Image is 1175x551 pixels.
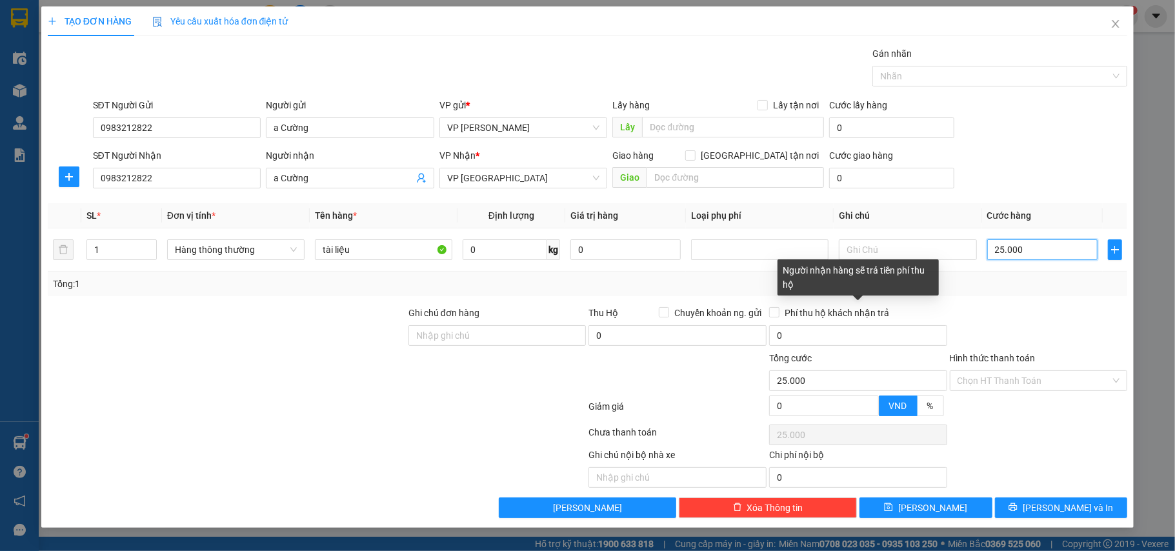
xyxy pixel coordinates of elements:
div: Tổng: 1 [53,277,454,291]
span: Thu Hộ [588,308,618,318]
span: Tổng cước [769,353,812,363]
span: user-add [416,173,427,183]
span: Giao hàng [612,150,654,161]
span: Giá trị hàng [570,210,618,221]
input: Ghi chú đơn hàng [408,325,587,346]
span: Cước hàng [987,210,1032,221]
button: printer[PERSON_NAME] và In [995,497,1128,518]
input: Dọc đường [642,117,824,137]
button: Close [1098,6,1134,43]
span: Xóa Thông tin [747,501,803,515]
span: Đơn vị tính [167,210,216,221]
span: plus [48,17,57,26]
input: Nhập ghi chú [588,467,767,488]
button: plus [1108,239,1122,260]
input: Ghi Chú [839,239,976,260]
input: 0 [570,239,681,260]
button: save[PERSON_NAME] [859,497,992,518]
img: logo.jpg [16,16,81,81]
li: 237 [PERSON_NAME] , [GEOGRAPHIC_DATA] [121,32,539,48]
button: delete [53,239,74,260]
input: VD: Bàn, Ghế [315,239,452,260]
input: Cước lấy hàng [829,117,954,138]
div: Giảm giá [587,399,768,422]
span: Lấy tận nơi [768,98,824,112]
div: Chưa thanh toán [587,425,768,448]
button: plus [59,166,79,187]
span: VP Nhận [439,150,476,161]
span: delete [733,503,742,513]
span: [PERSON_NAME] [553,501,622,515]
span: save [884,503,893,513]
input: Cước giao hàng [829,168,954,188]
span: Phí thu hộ khách nhận trả [779,306,894,320]
div: SĐT Người Gửi [93,98,261,112]
span: SL [86,210,97,221]
label: Cước giao hàng [829,150,893,161]
span: plus [1109,245,1121,255]
span: VND [889,401,907,411]
span: kg [547,239,560,260]
span: close [1110,19,1121,29]
span: Lấy hàng [612,100,650,110]
span: % [927,401,934,411]
button: [PERSON_NAME] [499,497,677,518]
span: VP Trần Khát Chân [447,118,600,137]
div: Ghi chú nội bộ nhà xe [588,448,767,467]
label: Cước lấy hàng [829,100,887,110]
span: plus [59,172,79,182]
span: printer [1009,503,1018,513]
span: [PERSON_NAME] [898,501,967,515]
span: Định lượng [488,210,534,221]
th: Loại phụ phí [686,203,834,228]
label: Hình thức thanh toán [950,353,1036,363]
div: Người nhận hàng sẽ trả tiền phí thu hộ [778,259,939,296]
div: Người gửi [266,98,434,112]
span: Tên hàng [315,210,357,221]
span: Giao [612,167,647,188]
th: Ghi chú [834,203,981,228]
li: Hotline: 1900 3383, ĐT/Zalo : 0862837383 [121,48,539,64]
span: Yêu cầu xuất hóa đơn điện tử [152,16,288,26]
input: Dọc đường [647,167,824,188]
div: Chi phí nội bộ [769,448,947,467]
label: Gán nhãn [872,48,912,59]
button: deleteXóa Thông tin [679,497,857,518]
span: TẠO ĐƠN HÀNG [48,16,132,26]
span: Hàng thông thường [175,240,297,259]
label: Ghi chú đơn hàng [408,308,479,318]
span: [GEOGRAPHIC_DATA] tận nơi [696,148,824,163]
div: SĐT Người Nhận [93,148,261,163]
div: VP gửi [439,98,608,112]
span: Chuyển khoản ng. gửi [669,306,767,320]
span: VP Thái Bình [447,168,600,188]
b: GỬI : VP [PERSON_NAME] [16,94,225,115]
span: Lấy [612,117,642,137]
span: [PERSON_NAME] và In [1023,501,1113,515]
div: Người nhận [266,148,434,163]
img: icon [152,17,163,27]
